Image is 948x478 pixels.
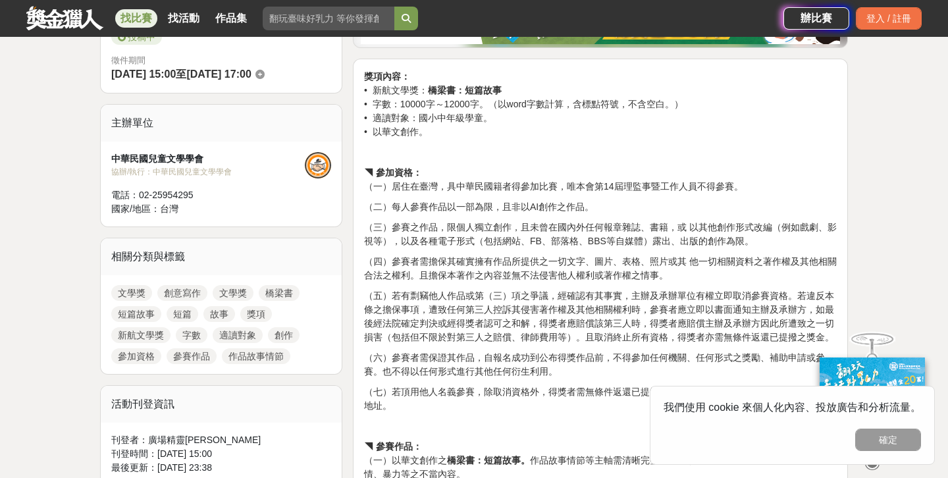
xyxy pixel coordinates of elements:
[115,9,157,28] a: 找比賽
[820,358,925,445] img: ff197300-f8ee-455f-a0ae-06a3645bc375.jpg
[111,433,331,447] div: 刊登者： 廣場精靈[PERSON_NAME]
[447,455,530,465] strong: 橋梁書：短篇故事。
[186,68,251,80] span: [DATE] 17:00
[364,385,837,413] p: （七）若頂用他人名義參賽，除取消資格外，得獎者需無條件返還已提撥之獎金，主辦及承辦方將公布其真實姓名及地址。
[364,71,410,82] strong: 獎項內容：
[163,9,205,28] a: 找活動
[111,306,161,322] a: 短篇故事
[364,166,837,194] p: （一）居住在臺灣，具中華民國籍者得參加比賽，唯本會第14屆理監事暨工作人員不得參賽。
[203,306,235,322] a: 故事
[364,200,837,214] p: （二）每人參賽作品以一部為限，且非以AI創作之作品。
[855,429,921,451] button: 確定
[111,447,331,461] div: 刊登時間： [DATE] 15:00
[664,402,921,413] span: 我們使用 cookie 來個人化內容、投放廣告和分析流量。
[167,306,198,322] a: 短篇
[364,289,837,344] p: （五）若有剽竊他人作品或第（三）項之爭議，經確認有其事實，主辦及承辦單位有權立即取消參賽資格。若違反本條之擔保事項，遭致任何第三人控訴其侵害著作權及其他相關權利時，參賽者應立即以書面通知主辦及承...
[364,167,422,178] strong: ◥ 參加資格：
[111,461,331,475] div: 最後更新： [DATE] 23:38
[213,285,253,301] a: 文學獎
[111,285,152,301] a: 文學獎
[268,327,300,343] a: 創作
[364,351,837,379] p: （六）參賽者需保證其作品，自報名成功到公布得獎作品前，不得參加任何機關、任何形式之獎勵、補助申請或參賽。也不得以任何形式進行其他任何衍生利用。
[111,152,305,166] div: 中華民國兒童文學學會
[111,55,145,65] span: 徵件期間
[364,70,837,139] p: • 新航文學獎： • 字數：10000字～12000字。（以word字數計算，含標點符號，不含空白。） • 適讀對象：國小中年級學童。 • 以華文創作。
[428,85,502,95] strong: 橋梁書：短篇故事
[222,348,290,364] a: 作品故事情節
[167,348,217,364] a: 參賽作品
[160,203,178,214] span: 台灣
[111,327,171,343] a: 新航文學獎
[259,285,300,301] a: 橋梁書
[157,285,207,301] a: 創意寫作
[176,327,207,343] a: 字數
[101,105,342,142] div: 主辦單位
[111,166,305,178] div: 協辦/執行： 中華民國兒童文學學會
[263,7,394,30] input: 翻玩臺味好乳力 等你發揮創意！
[213,327,263,343] a: 適讀對象
[101,386,342,423] div: 活動刊登資訊
[364,255,837,282] p: （四）參賽者需擔保其確實擁有作品所提供之一切文字、圖片、表格、照片或其 他一切相關資料之著作權及其他相關合法之權利。且擔保本著作之內容並無不法侵害他人權利或著作權之情事。
[176,68,186,80] span: 至
[783,7,849,30] a: 辦比賽
[111,203,160,214] span: 國家/地區：
[240,306,272,322] a: 獎項
[364,221,837,248] p: （三）參賽之作品，限個人獨立創作，且未曾在國內外任何報章雜誌、書籍，或 以其他創作形式改編（例如戲劇、影視等），以及各種電子形式（包括網站、FB、部落格、BBS等自媒體）露出、出版的創作為限。
[210,9,252,28] a: 作品集
[856,7,922,30] div: 登入 / 註冊
[111,348,161,364] a: 參加資格
[111,68,176,80] span: [DATE] 15:00
[364,441,422,452] strong: ◥ 參賽作品：
[101,238,342,275] div: 相關分類與標籤
[111,188,305,202] div: 電話： 02-25954295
